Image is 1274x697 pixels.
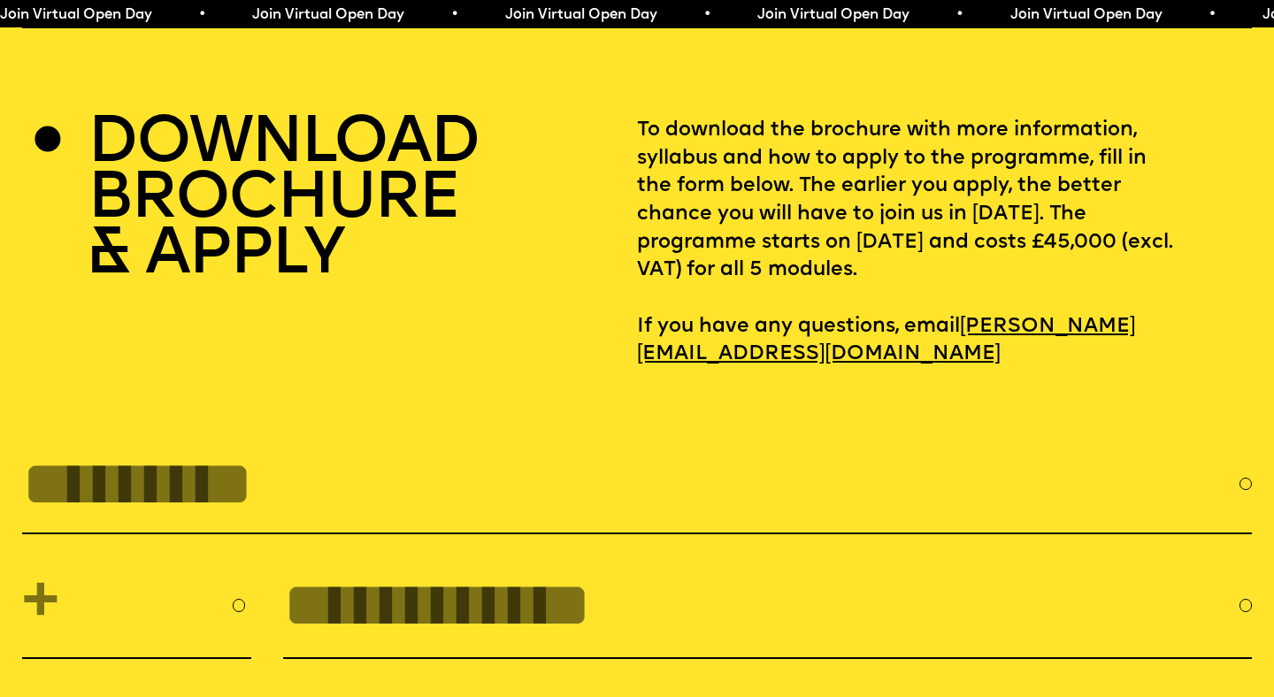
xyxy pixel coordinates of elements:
[637,117,1252,369] p: To download the brochure with more information, syllabus and how to apply to the programme, fill ...
[637,308,1136,374] a: [PERSON_NAME][EMAIL_ADDRESS][DOMAIN_NAME]
[703,8,711,22] span: •
[1209,8,1216,22] span: •
[955,8,963,22] span: •
[88,117,479,284] h2: DOWNLOAD BROCHURE & APPLY
[198,8,206,22] span: •
[450,8,458,22] span: •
